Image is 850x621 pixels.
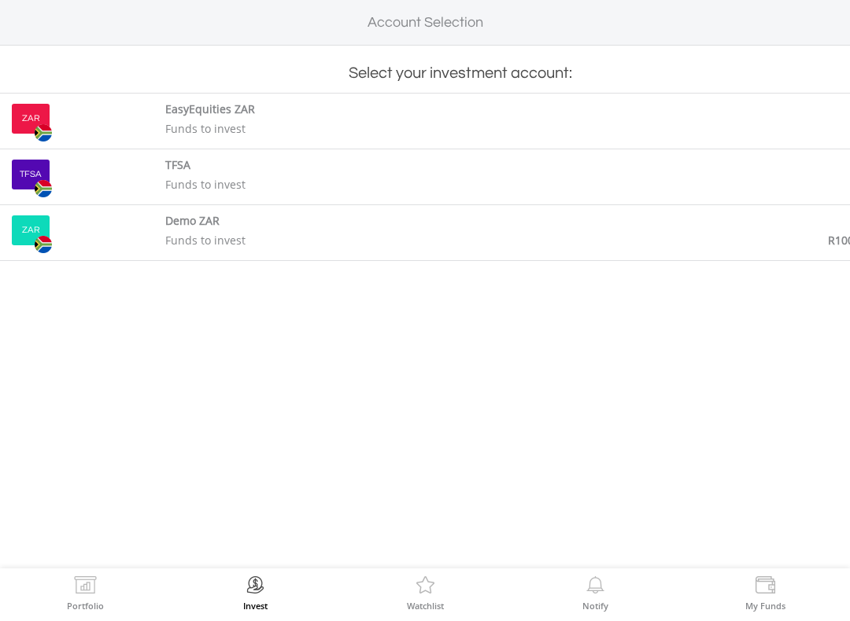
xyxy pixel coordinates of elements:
a: Portfolio [67,576,104,610]
label: Portfolio [67,601,104,610]
img: zar.png [35,236,52,253]
a: Notify [582,576,608,610]
img: View Portfolio [73,576,98,598]
img: View Funds [753,576,778,598]
label: EasyEquities ZAR [165,101,255,117]
img: Invest Now [243,576,268,598]
label: ZAR [22,224,40,237]
a: Invest [243,576,268,610]
label: Account Selection [368,13,483,33]
label: ZAR [22,112,40,125]
a: My Funds [745,576,785,610]
span: Funds to invest [165,233,246,248]
label: Invest [243,601,268,610]
label: My Funds [745,601,785,610]
label: Tfsa [20,168,42,181]
label: Demo ZAR [165,213,220,229]
img: zar.png [35,124,52,141]
a: Watchlist [407,576,444,610]
label: TFSA [165,157,190,173]
label: Notify [582,601,608,610]
label: Watchlist [407,601,444,610]
span: Funds to invest [165,177,246,192]
img: zar.png [35,180,52,197]
img: View Notifications [583,576,608,598]
img: Watchlist [413,576,438,598]
span: Funds to invest [165,121,246,136]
